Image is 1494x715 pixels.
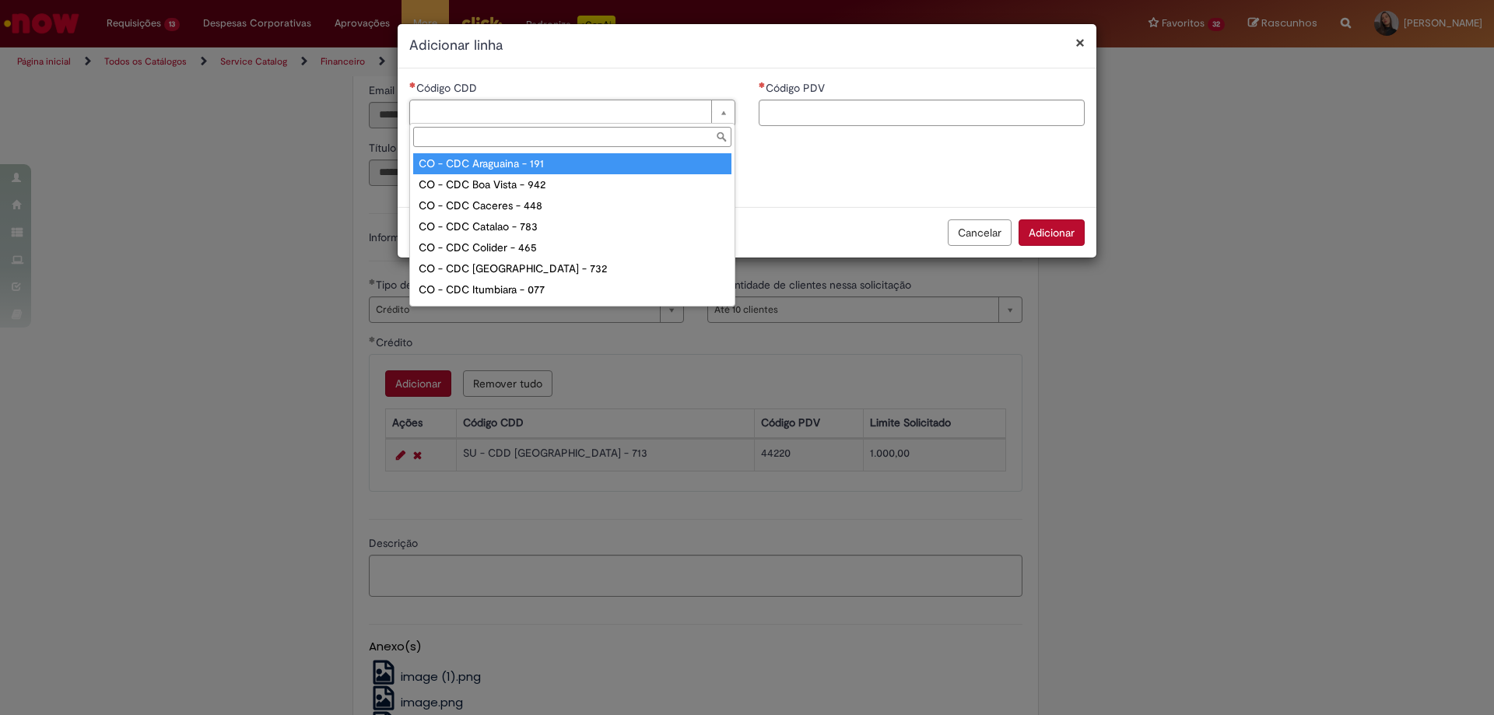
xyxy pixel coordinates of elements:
div: CO - CDC Caceres - 448 [413,195,731,216]
div: CO - CDC Colider - 465 [413,237,731,258]
div: CO - CDC [GEOGRAPHIC_DATA] - 732 [413,258,731,279]
div: CO - CDC Boa Vista - 942 [413,174,731,195]
div: CO - CDC Araguaina - 191 [413,153,731,174]
div: CO - CDC Rio Branco - 572 [413,300,731,321]
div: CO - CDC Catalao - 783 [413,216,731,237]
div: CO - CDC Itumbiara - 077 [413,279,731,300]
ul: Código CDD [410,150,735,306]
